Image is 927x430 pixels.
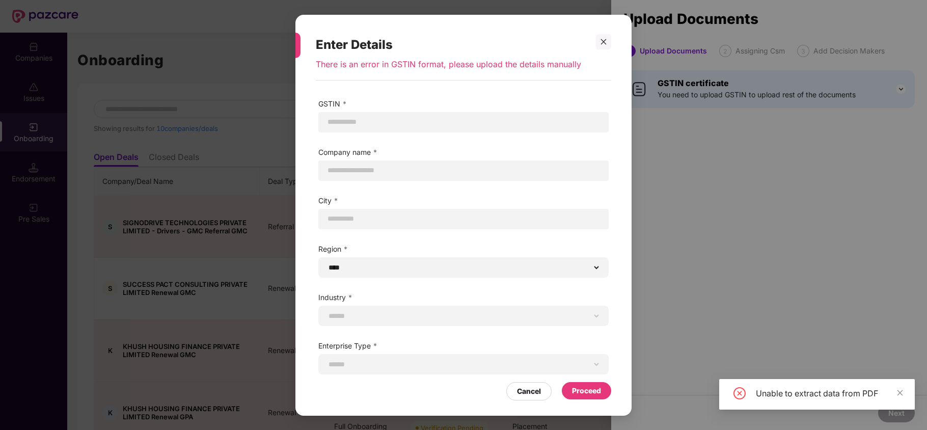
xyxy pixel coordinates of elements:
div: Enter Details [316,25,587,59]
div: Unable to extract data from PDF [756,387,903,399]
div: There is an error in GSTIN format, please upload the details manually [316,58,587,79]
label: City [318,195,609,206]
label: Company name [318,146,609,157]
span: close [600,38,607,45]
label: Enterprise Type [318,340,609,351]
span: close-circle [733,387,746,399]
label: Region [318,243,609,254]
label: Industry [318,291,609,303]
div: Cancel [517,385,541,396]
span: close [896,389,904,396]
label: GSTIN [318,98,609,109]
div: Proceed [572,385,601,396]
